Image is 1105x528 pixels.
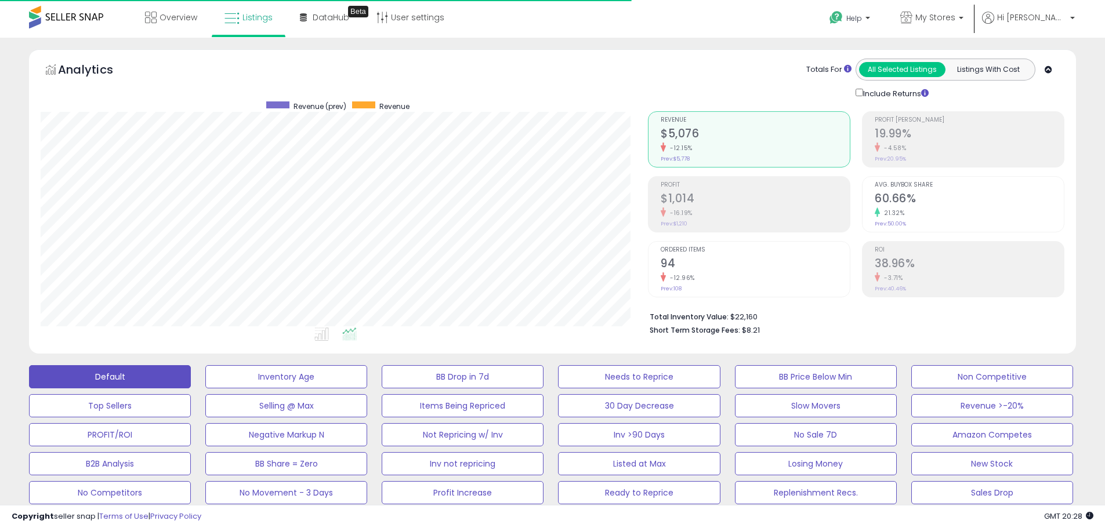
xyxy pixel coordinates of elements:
[382,481,544,504] button: Profit Increase
[558,365,720,388] button: Needs to Reprice
[847,86,943,100] div: Include Returns
[205,423,367,446] button: Negative Markup N
[382,365,544,388] button: BB Drop in 7d
[945,62,1031,77] button: Listings With Cost
[12,511,201,522] div: seller snap | |
[735,365,897,388] button: BB Price Below Min
[29,394,191,417] button: Top Sellers
[911,481,1073,504] button: Sales Drop
[875,257,1064,272] h2: 38.96%
[742,325,760,336] span: $8.21
[875,127,1064,143] h2: 19.99%
[666,209,693,217] small: -16.19%
[997,12,1067,23] span: Hi [PERSON_NAME]
[661,247,850,253] span: Ordered Items
[558,423,720,446] button: Inv >90 Days
[205,481,367,504] button: No Movement - 3 Days
[880,144,906,152] small: -4.58%
[29,423,191,446] button: PROFIT/ROI
[846,13,862,23] span: Help
[205,365,367,388] button: Inventory Age
[205,394,367,417] button: Selling @ Max
[666,274,695,282] small: -12.96%
[880,274,903,282] small: -3.71%
[160,12,197,23] span: Overview
[558,452,720,475] button: Listed at Max
[735,452,897,475] button: Losing Money
[379,101,410,111] span: Revenue
[735,423,897,446] button: No Sale 7D
[911,452,1073,475] button: New Stock
[982,12,1075,38] a: Hi [PERSON_NAME]
[829,10,843,25] i: Get Help
[661,285,682,292] small: Prev: 108
[735,394,897,417] button: Slow Movers
[875,182,1064,188] span: Avg. Buybox Share
[911,365,1073,388] button: Non Competitive
[382,452,544,475] button: Inv not repricing
[99,511,148,522] a: Terms of Use
[1044,511,1093,522] span: 2025-10-13 20:28 GMT
[150,511,201,522] a: Privacy Policy
[875,117,1064,123] span: Profit [PERSON_NAME]
[294,101,346,111] span: Revenue (prev)
[880,209,904,217] small: 21.32%
[313,12,349,23] span: DataHub
[242,12,273,23] span: Listings
[666,144,693,152] small: -12.15%
[558,481,720,504] button: Ready to Reprice
[661,220,687,227] small: Prev: $1,210
[205,452,367,475] button: BB Share = Zero
[661,127,850,143] h2: $5,076
[382,423,544,446] button: Not Repricing w/ Inv
[29,365,191,388] button: Default
[12,511,54,522] strong: Copyright
[911,394,1073,417] button: Revenue >-20%
[859,62,945,77] button: All Selected Listings
[650,325,740,335] b: Short Term Storage Fees:
[382,394,544,417] button: Items Being Repriced
[661,182,850,188] span: Profit
[650,309,1056,323] li: $22,160
[29,481,191,504] button: No Competitors
[875,192,1064,207] h2: 60.66%
[58,61,136,81] h5: Analytics
[348,6,368,17] div: Tooltip anchor
[875,285,906,292] small: Prev: 40.46%
[735,481,897,504] button: Replenishment Recs.
[875,220,906,227] small: Prev: 50.00%
[661,155,690,162] small: Prev: $5,778
[661,257,850,272] h2: 94
[820,2,882,38] a: Help
[915,12,955,23] span: My Stores
[650,312,729,322] b: Total Inventory Value:
[558,394,720,417] button: 30 Day Decrease
[661,117,850,123] span: Revenue
[875,247,1064,253] span: ROI
[911,423,1073,446] button: Amazon Competes
[875,155,906,162] small: Prev: 20.95%
[661,192,850,207] h2: $1,014
[29,452,191,475] button: B2B Analysis
[806,64,852,75] div: Totals For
